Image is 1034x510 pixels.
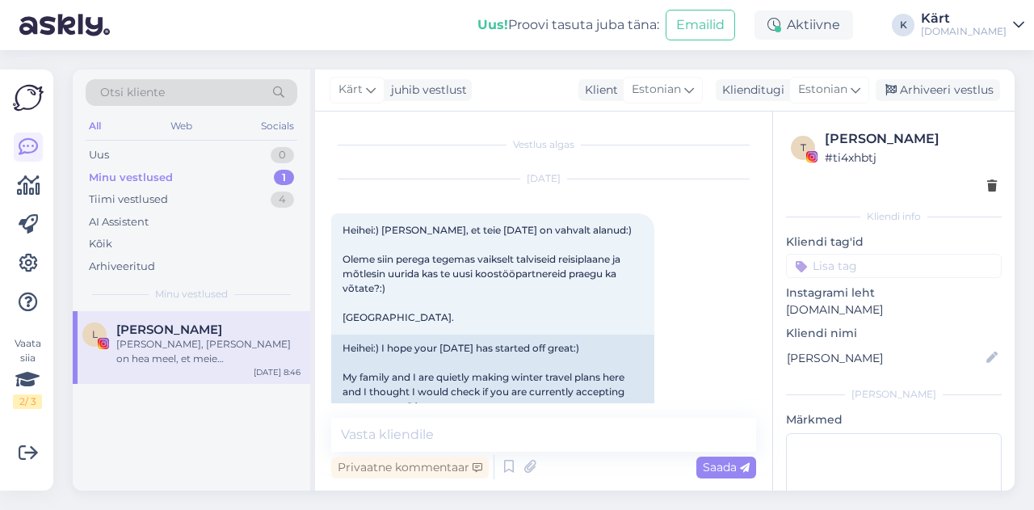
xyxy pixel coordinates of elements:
p: Instagrami leht [786,285,1002,301]
div: [PERSON_NAME], [PERSON_NAME] on hea meel, et meie [PERSON_NAME] reisiplaanidega seoses pöördud. K... [116,337,301,366]
span: Minu vestlused [155,287,228,301]
span: Kärt [338,81,363,99]
span: Heihei:) [PERSON_NAME], et teie [DATE] on vahvalt alanud:) Oleme siin perega tegemas vaikselt tal... [343,224,632,323]
input: Lisa nimi [787,349,983,367]
div: [DATE] 8:46 [254,366,301,378]
div: Uus [89,147,109,163]
span: t [801,141,806,154]
div: 0 [271,147,294,163]
div: Proovi tasuta juba täna: [477,15,659,35]
a: Kärt[DOMAIN_NAME] [921,12,1024,38]
div: Aktiivne [754,11,853,40]
p: [DOMAIN_NAME] [786,301,1002,318]
span: Otsi kliente [100,84,165,101]
div: All [86,116,104,137]
div: [PERSON_NAME] [825,129,997,149]
div: Vaata siia [13,336,42,409]
div: Kärt [921,12,1007,25]
div: Arhiveeri vestlus [876,79,1000,101]
span: Estonian [632,81,681,99]
button: Emailid [666,10,735,40]
div: 1 [274,170,294,186]
div: Kõik [89,236,112,252]
div: juhib vestlust [385,82,467,99]
span: Saada [703,460,750,474]
div: Arhiveeritud [89,259,155,275]
div: Klient [578,82,618,99]
span: Liisa-Maria Connor [116,322,222,337]
img: Askly Logo [13,82,44,113]
div: Minu vestlused [89,170,173,186]
div: Web [167,116,195,137]
p: Kliendi nimi [786,325,1002,342]
div: [DATE] [331,171,756,186]
div: AI Assistent [89,214,149,230]
div: [DOMAIN_NAME] [921,25,1007,38]
div: Klienditugi [716,82,784,99]
div: 2 / 3 [13,394,42,409]
div: # ti4xhbtj [825,149,997,166]
div: 4 [271,192,294,208]
p: Kliendi tag'id [786,234,1002,251]
div: Socials [258,116,297,137]
p: Märkmed [786,411,1002,428]
div: Privaatne kommentaar [331,457,489,478]
div: Heihei:) I hope your [DATE] has started off great:) My family and I are quietly making winter tra... [331,335,654,449]
div: Vestlus algas [331,137,756,152]
input: Lisa tag [786,254,1002,278]
div: K [892,14,914,36]
div: [PERSON_NAME] [786,387,1002,402]
div: Kliendi info [786,209,1002,224]
div: Tiimi vestlused [89,192,168,208]
span: Estonian [798,81,847,99]
b: Uus! [477,17,508,32]
span: L [92,328,98,340]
